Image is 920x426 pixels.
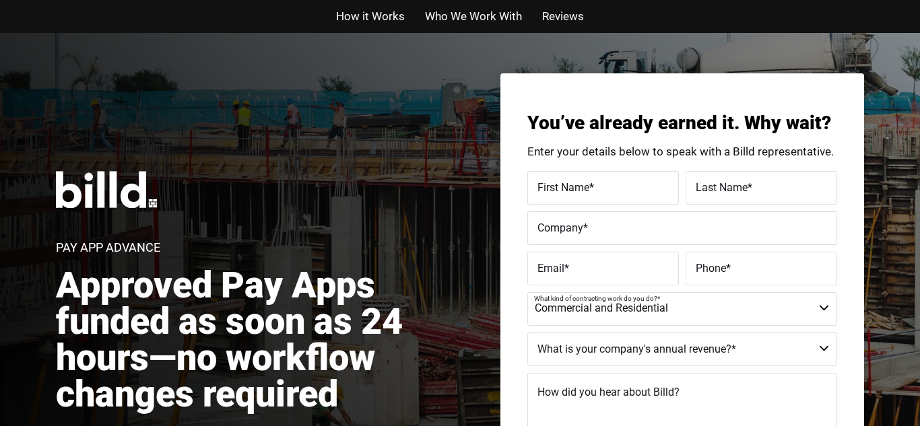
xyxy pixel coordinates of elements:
a: Who We Work With [425,7,522,26]
h1: Pay App Advance [56,242,160,254]
span: Company [537,221,583,234]
span: Email [537,261,564,274]
h3: You’ve already earned it. Why wait? [527,114,837,133]
a: Reviews [542,7,584,26]
span: Phone [696,261,726,274]
span: First Name [537,180,589,193]
a: How it Works [336,7,405,26]
span: Last Name [696,180,748,193]
p: Enter your details below to speak with a Billd representative. [527,146,837,157]
span: How did you hear about Billd? [537,386,680,398]
h2: Approved Pay Apps funded as soon as 24 hours—no workflow changes required [56,267,475,413]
